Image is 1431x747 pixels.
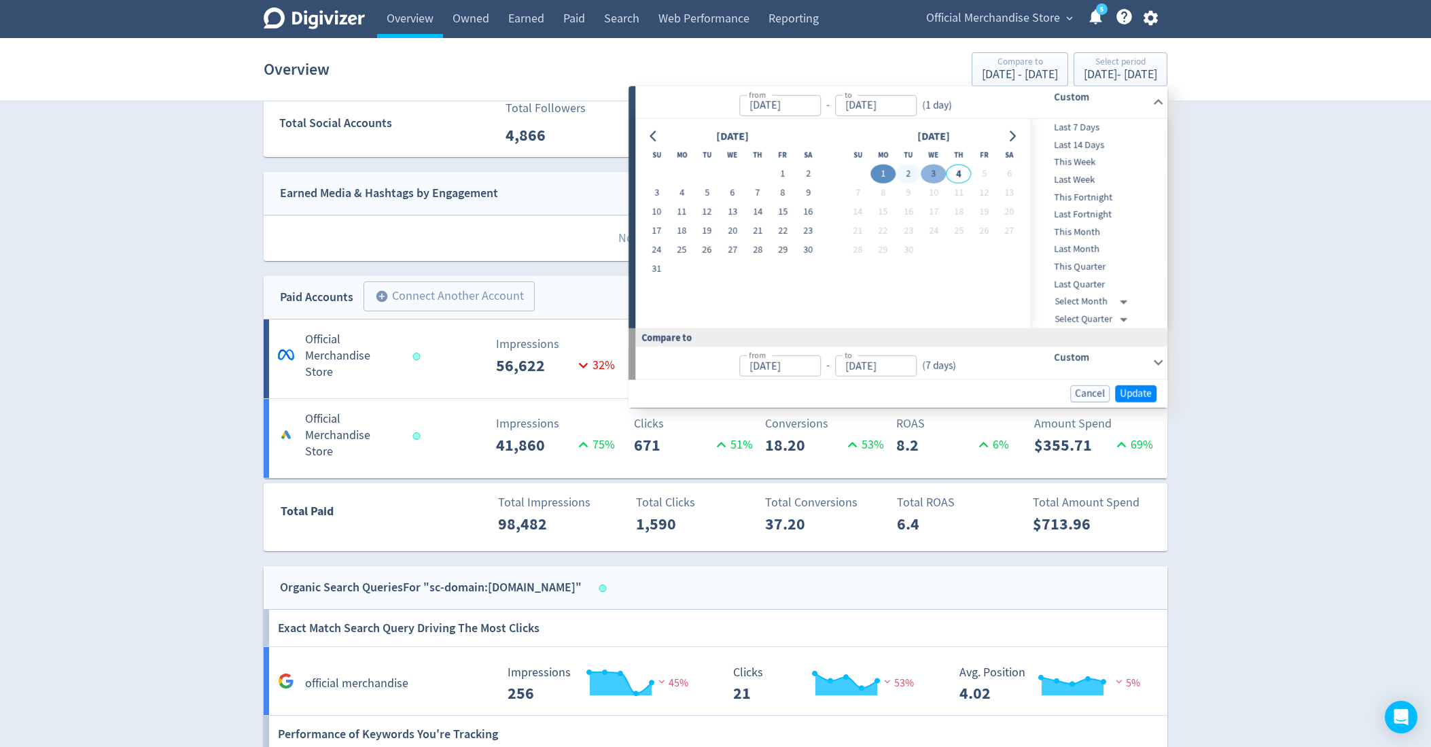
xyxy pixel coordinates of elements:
div: - [821,97,835,113]
span: This Quarter [1031,260,1165,275]
span: add_circle [375,290,389,303]
button: 18 [947,203,972,222]
th: Thursday [745,145,770,164]
th: Sunday [845,145,870,164]
p: 37.20 [765,512,843,536]
p: Total Followers [506,99,586,118]
img: negative-performance.svg [881,676,894,687]
p: 6.4 [897,512,975,536]
span: This Month [1031,225,1165,240]
div: [DATE] [712,128,753,146]
div: Last Quarter [1031,275,1165,293]
p: 671 [634,433,712,457]
button: 5 [694,184,720,203]
h6: Custom [1054,349,1147,366]
p: No posts to display for this date range [264,215,1167,261]
label: to [845,88,852,100]
button: 21 [845,222,870,241]
h5: Official Merchandise Store [305,332,400,381]
th: Saturday [796,145,821,164]
p: 53 % [843,436,884,454]
button: 22 [870,222,896,241]
p: Total Impressions [498,493,621,512]
p: 41,860 [496,433,574,457]
div: Open Intercom Messenger [1385,701,1417,733]
div: Select Month [1055,293,1133,311]
p: 56,622 [496,353,574,378]
p: $713.96 [1033,512,1111,536]
div: Total Paid [264,502,414,527]
button: Update [1115,385,1156,402]
svg: Clicks 21 [726,666,930,702]
p: Amount Spend [1034,415,1157,433]
text: 5 [1100,5,1103,14]
span: 5% [1112,676,1140,690]
button: 15 [870,203,896,222]
button: 3 [921,164,946,184]
a: Connect Another Account [353,283,535,311]
button: Connect Another Account [364,281,535,311]
button: Compare to[DATE] - [DATE] [972,52,1068,86]
button: 6 [997,164,1022,184]
button: 23 [796,222,821,241]
div: Last Fortnight [1031,206,1165,224]
button: Go to next month [1002,126,1022,145]
div: This Quarter [1031,258,1165,276]
button: 6 [720,184,745,203]
button: 30 [896,241,921,260]
button: 14 [845,203,870,222]
span: Last 7 Days [1031,120,1165,135]
a: official merchandise Impressions 256 Impressions 256 45% Clicks 21 Clicks 21 53% Avg. Position 4.... [264,647,1167,716]
div: Organic Search Queries For "sc-domain:[DOMAIN_NAME]" [280,578,582,597]
button: 8 [870,184,896,203]
p: 8.2 [896,433,974,457]
div: from-to(1 day)Custom [635,119,1167,328]
th: Friday [771,145,796,164]
span: This Fortnight [1031,190,1165,205]
h5: official merchandise [305,676,408,692]
button: 27 [720,241,745,260]
div: Last 14 Days [1031,137,1165,154]
div: This Month [1031,224,1165,241]
button: 9 [896,184,921,203]
button: 11 [947,184,972,203]
th: Tuesday [694,145,720,164]
button: 12 [694,203,720,222]
div: from-to(7 days)Custom [635,347,1167,379]
button: Official Merchandise Store [921,7,1076,29]
button: 2 [796,164,821,184]
span: Last Month [1031,242,1165,257]
div: Paid Accounts [280,288,353,307]
img: negative-performance.svg [655,676,669,687]
button: 13 [997,184,1022,203]
button: 9 [796,184,821,203]
span: Last Quarter [1031,277,1165,292]
th: Friday [972,145,997,164]
button: 28 [845,241,870,260]
th: Sunday [644,145,669,164]
button: 18 [669,222,694,241]
button: 10 [644,203,669,222]
div: This Fortnight [1031,188,1165,206]
span: Data last synced: 4 Sep 2025, 12:02am (AEST) [599,585,611,592]
th: Wednesday [720,145,745,164]
button: 19 [972,203,997,222]
p: Impressions [496,415,619,433]
p: ROAS [896,415,1019,433]
div: Select period [1084,57,1157,69]
p: 98,482 [498,512,576,536]
button: 13 [720,203,745,222]
p: 18.20 [765,433,843,457]
span: Cancel [1075,388,1105,398]
div: from-to(1 day)Custom [635,86,1167,119]
div: Last Month [1031,241,1165,258]
p: Total ROAS [897,493,1020,512]
button: 28 [745,241,770,260]
button: 26 [694,241,720,260]
div: ( 1 day ) [917,97,957,113]
button: 20 [720,222,745,241]
div: - [821,358,835,374]
div: This Week [1031,154,1165,171]
button: 24 [921,222,946,241]
span: Last Fortnight [1031,207,1165,222]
